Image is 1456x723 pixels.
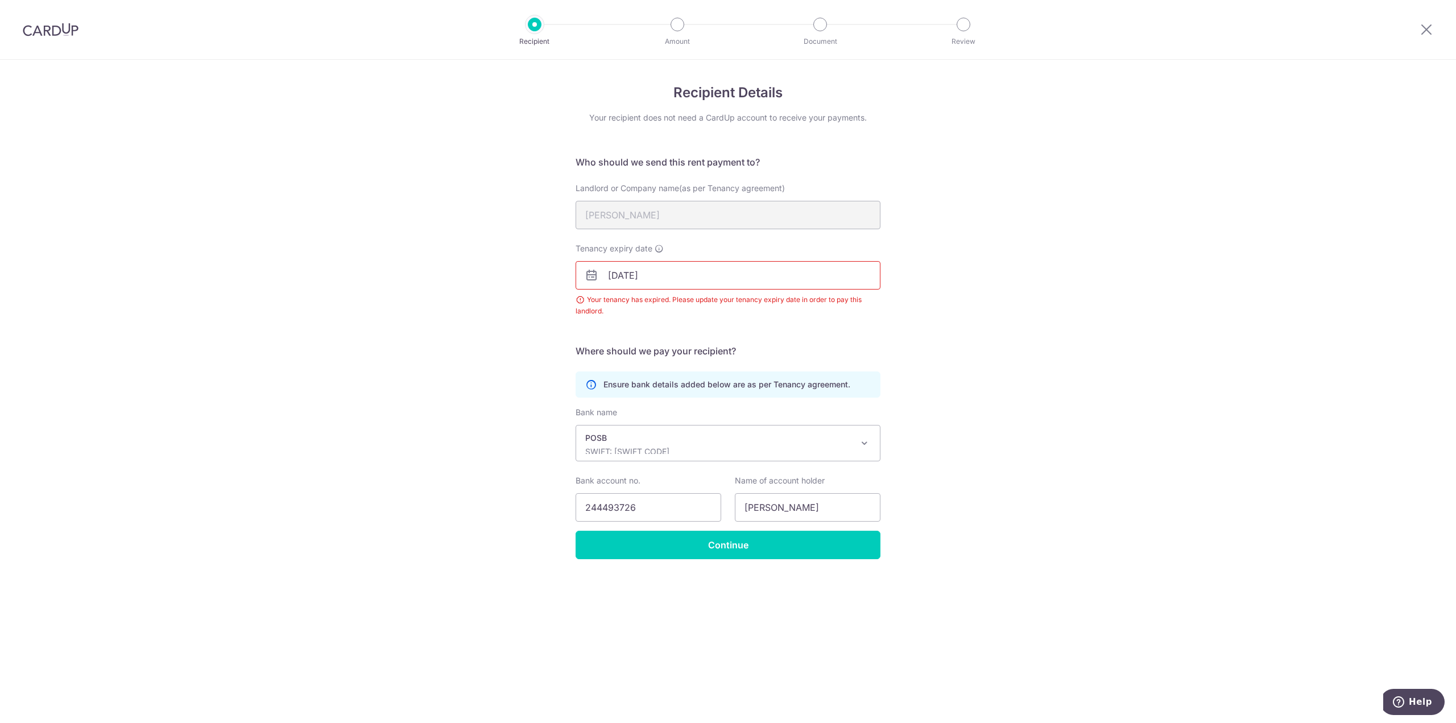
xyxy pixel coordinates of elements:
img: CardUp [23,23,78,36]
span: POSB [576,425,880,461]
input: DD/MM/YYYY [576,261,880,290]
p: Ensure bank details added below are as per Tenancy agreement. [603,379,850,390]
h5: Who should we send this rent payment to? [576,155,880,169]
span: Tenancy expiry date [576,243,652,254]
input: Continue [576,531,880,559]
span: POSB [576,425,880,461]
div: Your tenancy has expired. Please update your tenancy expiry date in order to pay this landlord. [576,294,880,317]
p: Recipient [493,36,577,47]
p: Document [778,36,862,47]
label: Bank name [576,407,617,418]
p: Amount [635,36,719,47]
span: Landlord or Company name(as per Tenancy agreement) [576,183,785,193]
iframe: Opens a widget where you can find more information [1383,689,1445,717]
p: Review [921,36,1006,47]
p: SWIFT: [SWIFT_CODE] [585,446,853,457]
label: Name of account holder [735,475,825,486]
div: Your recipient does not need a CardUp account to receive your payments. [576,112,880,123]
label: Bank account no. [576,475,640,486]
p: POSB [585,432,853,444]
h4: Recipient Details [576,82,880,103]
h5: Where should we pay your recipient? [576,344,880,358]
